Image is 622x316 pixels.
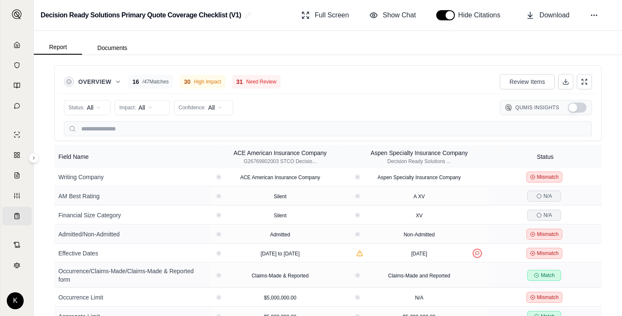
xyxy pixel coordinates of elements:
img: Qumis Logo [505,104,512,111]
a: Home [2,36,32,54]
th: Status [489,145,602,168]
span: N/A [543,193,552,200]
span: Match [541,272,555,279]
span: Mismatch [537,174,559,180]
button: Overview [78,78,121,86]
button: Marked as inaccurate/not helpful - needs review [473,249,482,258]
a: Documents Vault [2,56,32,75]
button: Review Items [500,74,555,89]
span: Full Screen [315,10,349,20]
button: View confidence details [356,195,359,197]
button: Show Qumis Insights [568,103,586,113]
button: View confidence details [356,274,359,277]
button: View confidence details [356,250,363,257]
span: Claims-Made & Reported [252,273,309,279]
div: Financial Size Category [58,211,206,219]
button: View confidence details [356,214,359,216]
button: Full Screen [298,7,352,24]
button: Expand sidebar [29,153,39,163]
span: Silent [274,213,286,219]
button: Expand sidebar [8,6,25,23]
span: [DATE] to [DATE] [261,251,300,257]
span: All [138,103,145,112]
span: 30 [184,78,191,86]
a: Single Policy [2,125,32,144]
span: All [87,103,94,112]
a: Chat [2,97,32,115]
span: Review Items [509,78,545,86]
span: ACE American Insurance Company [240,175,320,180]
span: Confidence: [179,104,206,111]
button: Download Excel [558,74,573,89]
a: Contract Analysis [2,236,32,254]
span: Mismatch [537,231,559,238]
button: View confidence details [217,296,220,299]
span: Download [539,10,570,20]
button: Documents [82,41,143,55]
button: View confidence details [217,176,220,178]
span: Non-Admitted [404,232,435,238]
span: N/A [415,295,424,301]
a: Claim Coverage [2,166,32,185]
a: Prompt Library [2,76,32,95]
span: Show Chat [383,10,416,20]
button: Confidence:All [174,100,233,115]
span: 16 [132,78,139,86]
button: View confidence details [217,195,220,197]
button: View confidence details [217,214,220,216]
span: Impact: [119,104,136,111]
div: Occurrence/Claims-Made/Claims-Made & Reported form [58,267,206,284]
span: Qumis Insights [515,104,559,111]
div: Occurrence Limit [58,293,206,302]
button: Expand Table [577,74,592,89]
span: Mismatch [537,294,559,301]
button: Impact:All [115,100,170,115]
span: High Impact [194,78,221,85]
span: [DATE] [411,251,427,257]
span: Need Review [246,78,276,85]
div: K [7,292,24,309]
a: Legal Search Engine [2,256,32,274]
div: Writing Company [58,173,206,181]
span: A XV [413,194,425,200]
button: View confidence details [217,252,220,255]
button: Download [523,7,573,24]
span: Claims-Made and Reported [388,273,450,279]
span: Status: [69,104,84,111]
button: Status:All [64,100,110,115]
div: Effective Dates [58,249,206,258]
button: View confidence details [356,233,359,236]
div: Aspen Specialty Insurance Company [371,149,468,157]
button: View confidence details [356,296,359,299]
div: Decision Ready Solutions ... [371,158,468,165]
span: N/A [543,212,552,219]
span: All [208,103,215,112]
button: Show Chat [366,7,419,24]
span: Admitted [270,232,290,238]
img: Expand sidebar [12,9,22,19]
a: Coverage Table [2,207,32,225]
span: Aspen Specialty Insurance Company [377,175,461,180]
button: View confidence details [217,233,220,236]
th: Field Name [54,145,211,168]
span: Silent [274,194,286,200]
span: Hide Citations [458,10,506,20]
a: Custom Report [2,186,32,205]
h2: Decision Ready Solutions Primary Quote Coverage Checklist (V1) [41,8,241,23]
button: Report [34,40,82,55]
div: G26769802003 STCO Decisio... [234,158,327,165]
a: Policy Comparisons [2,146,32,164]
span: Mismatch [537,250,559,257]
span: 31 [236,78,243,86]
div: ACE American Insurance Company [234,149,327,157]
button: View confidence details [217,274,220,277]
button: View confidence details [356,176,359,178]
span: Overview [78,78,111,86]
div: Admitted/Non-Admitted [58,230,206,238]
span: XV [416,213,423,219]
span: / 47 Matches [143,78,169,85]
div: AM Best Rating [58,192,206,200]
span: $5,000,000.00 [264,295,297,301]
